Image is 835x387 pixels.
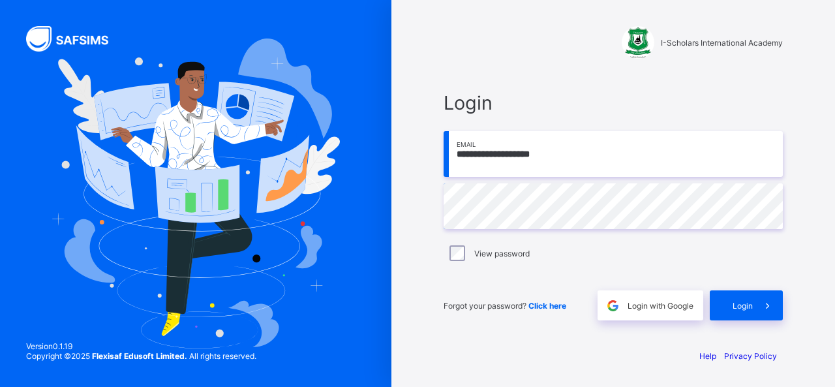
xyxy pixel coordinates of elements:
strong: Flexisaf Edusoft Limited. [92,351,187,361]
span: Forgot your password? [444,301,566,311]
a: Help [699,351,716,361]
label: View password [474,249,530,258]
span: Copyright © 2025 All rights reserved. [26,351,256,361]
span: Version 0.1.19 [26,341,256,351]
img: Hero Image [52,39,339,348]
span: Login [444,91,783,114]
img: google.396cfc9801f0270233282035f929180a.svg [605,298,620,313]
a: Click here [528,301,566,311]
span: Login [733,301,753,311]
span: Login with Google [628,301,693,311]
img: SAFSIMS Logo [26,26,124,52]
span: I-Scholars International Academy [661,38,783,48]
a: Privacy Policy [724,351,777,361]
